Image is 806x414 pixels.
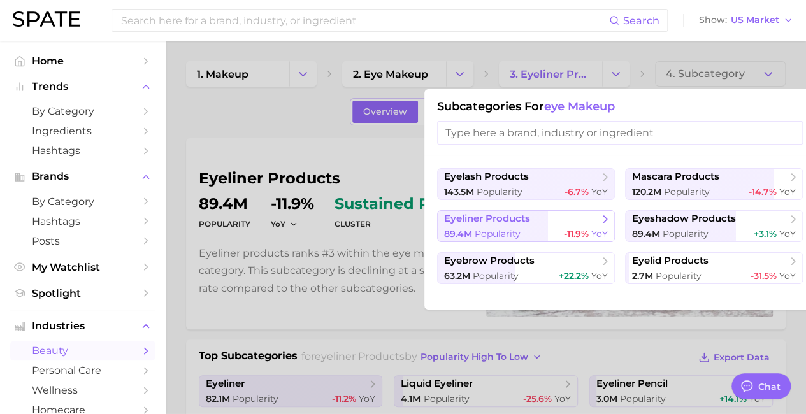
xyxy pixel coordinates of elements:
[444,270,470,282] span: 63.2m
[477,186,522,197] span: Popularity
[754,228,777,239] span: +3.1%
[731,17,779,24] span: US Market
[10,231,155,251] a: Posts
[663,228,709,239] span: Popularity
[10,77,155,96] button: Trends
[32,171,134,182] span: Brands
[10,101,155,121] a: by Category
[559,270,589,282] span: +22.2%
[32,320,134,332] span: Industries
[632,213,736,225] span: eyeshadow products
[444,213,530,225] span: eyeliner products
[632,270,653,282] span: 2.7m
[625,210,803,242] button: eyeshadow products89.4m Popularity+3.1% YoY
[779,228,796,239] span: YoY
[591,228,608,239] span: YoY
[10,211,155,231] a: Hashtags
[32,215,134,227] span: Hashtags
[625,252,803,284] button: eyelid products2.7m Popularity-31.5% YoY
[565,186,589,197] span: -6.7%
[779,270,796,282] span: YoY
[625,168,803,200] button: mascara products120.2m Popularity-14.7% YoY
[779,186,796,197] span: YoY
[10,360,155,380] a: personal care
[664,186,710,197] span: Popularity
[32,384,134,396] span: wellness
[437,168,615,200] button: eyelash products143.5m Popularity-6.7% YoY
[32,55,134,67] span: Home
[699,17,727,24] span: Show
[32,287,134,299] span: Spotlight
[10,317,155,336] button: Industries
[32,125,134,137] span: Ingredients
[632,186,661,197] span: 120.2m
[656,270,702,282] span: Popularity
[591,186,608,197] span: YoY
[32,105,134,117] span: by Category
[32,235,134,247] span: Posts
[696,12,796,29] button: ShowUS Market
[10,341,155,360] a: beauty
[632,255,709,267] span: eyelid products
[32,196,134,208] span: by Category
[437,252,615,284] button: eyebrow products63.2m Popularity+22.2% YoY
[749,186,777,197] span: -14.7%
[32,81,134,92] span: Trends
[632,171,719,183] span: mascara products
[10,51,155,71] a: Home
[437,99,803,113] h1: Subcategories for
[623,15,659,27] span: Search
[444,255,535,267] span: eyebrow products
[120,10,609,31] input: Search here for a brand, industry, or ingredient
[32,345,134,357] span: beauty
[632,228,660,239] span: 89.4m
[10,141,155,161] a: Hashtags
[444,228,472,239] span: 89.4m
[473,270,519,282] span: Popularity
[564,228,589,239] span: -11.9%
[10,380,155,400] a: wellness
[32,261,134,273] span: My Watchlist
[444,186,474,197] span: 143.5m
[32,364,134,376] span: personal care
[13,11,80,27] img: SPATE
[751,270,777,282] span: -31.5%
[437,210,615,242] button: eyeliner products89.4m Popularity-11.9% YoY
[444,171,529,183] span: eyelash products
[475,228,521,239] span: Popularity
[10,192,155,211] a: by Category
[10,257,155,277] a: My Watchlist
[544,99,615,113] span: eye makeup
[591,270,608,282] span: YoY
[10,121,155,141] a: Ingredients
[437,121,803,145] input: Type here a brand, industry or ingredient
[32,145,134,157] span: Hashtags
[10,283,155,303] a: Spotlight
[10,167,155,186] button: Brands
